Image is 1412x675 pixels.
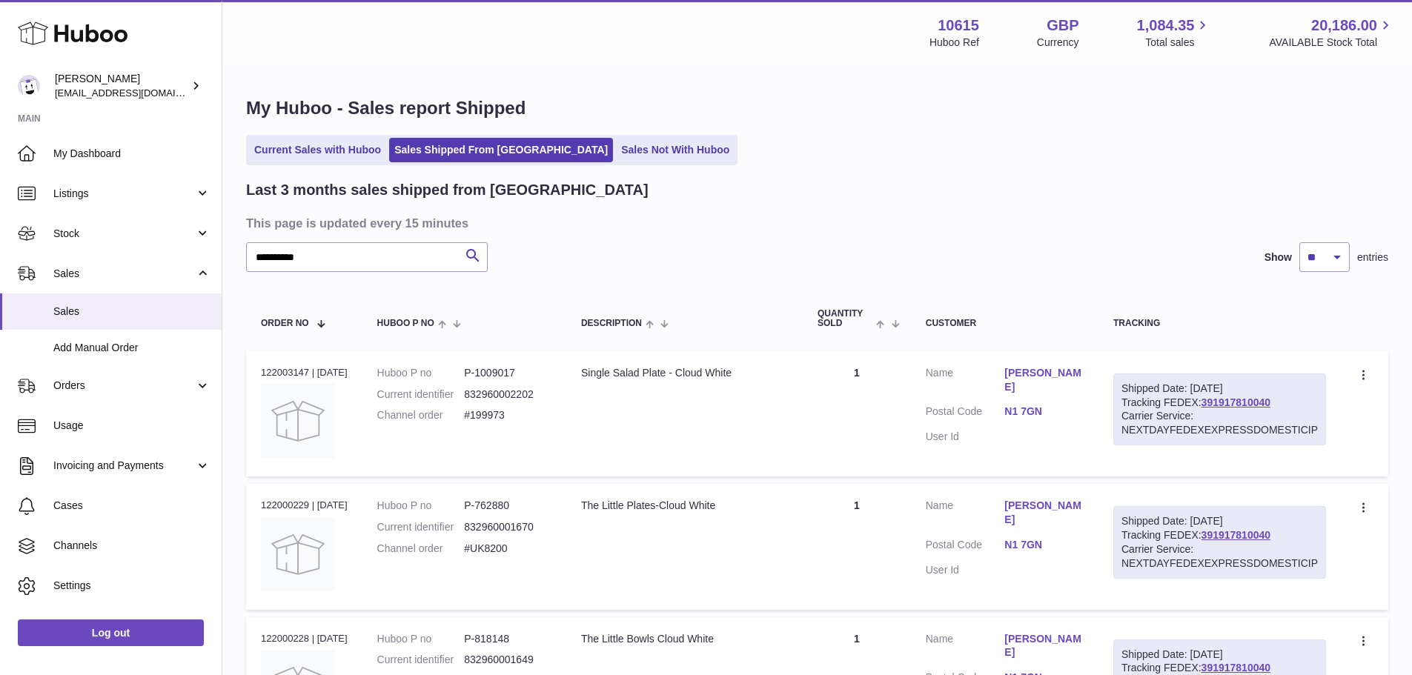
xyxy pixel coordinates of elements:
[803,351,911,476] td: 1
[261,319,309,328] span: Order No
[261,384,335,458] img: no-photo.jpg
[1047,16,1078,36] strong: GBP
[1145,36,1211,50] span: Total sales
[18,75,40,97] img: internalAdmin-10615@internal.huboo.com
[53,459,195,473] span: Invoicing and Payments
[464,632,551,646] dd: P-818148
[464,366,551,380] dd: P-1009017
[1113,506,1326,579] div: Tracking FEDEX:
[926,319,1084,328] div: Customer
[377,408,465,422] dt: Channel order
[53,379,195,393] span: Orders
[55,72,188,100] div: [PERSON_NAME]
[803,484,911,609] td: 1
[464,653,551,667] dd: 832960001649
[581,366,788,380] div: Single Salad Plate - Cloud White
[616,138,735,162] a: Sales Not With Huboo
[377,632,465,646] dt: Huboo P no
[1113,319,1326,328] div: Tracking
[53,341,211,355] span: Add Manual Order
[261,632,348,645] div: 122000228 | [DATE]
[1201,662,1270,674] a: 391917810040
[926,563,1005,577] dt: User Id
[926,405,1005,422] dt: Postal Code
[249,138,386,162] a: Current Sales with Huboo
[377,542,465,556] dt: Channel order
[53,267,195,281] span: Sales
[1004,632,1084,660] a: [PERSON_NAME]
[464,388,551,402] dd: 832960002202
[53,579,211,593] span: Settings
[464,542,551,556] dd: #UK8200
[1121,648,1318,662] div: Shipped Date: [DATE]
[581,632,788,646] div: The Little Bowls Cloud White
[938,16,979,36] strong: 10615
[261,499,348,512] div: 122000229 | [DATE]
[1137,16,1195,36] span: 1,084.35
[53,147,211,161] span: My Dashboard
[53,419,211,433] span: Usage
[464,499,551,513] dd: P-762880
[1121,542,1318,571] div: Carrier Service: NEXTDAYFEDEXEXPRESSDOMESTICIP
[1121,514,1318,528] div: Shipped Date: [DATE]
[926,632,1005,664] dt: Name
[53,227,195,241] span: Stock
[1004,538,1084,552] a: N1 7GN
[377,499,465,513] dt: Huboo P no
[1037,36,1079,50] div: Currency
[1121,409,1318,437] div: Carrier Service: NEXTDAYFEDEXEXPRESSDOMESTICIP
[929,36,979,50] div: Huboo Ref
[377,388,465,402] dt: Current identifier
[377,366,465,380] dt: Huboo P no
[389,138,613,162] a: Sales Shipped From [GEOGRAPHIC_DATA]
[246,96,1388,120] h1: My Huboo - Sales report Shipped
[1137,16,1212,50] a: 1,084.35 Total sales
[1004,499,1084,527] a: [PERSON_NAME]
[261,366,348,379] div: 122003147 | [DATE]
[581,499,788,513] div: The Little Plates-Cloud White
[53,305,211,319] span: Sales
[1004,366,1084,394] a: [PERSON_NAME]
[926,366,1005,398] dt: Name
[1269,16,1394,50] a: 20,186.00 AVAILABLE Stock Total
[1121,382,1318,396] div: Shipped Date: [DATE]
[464,408,551,422] dd: #199973
[377,653,465,667] dt: Current identifier
[377,520,465,534] dt: Current identifier
[1004,405,1084,419] a: N1 7GN
[53,539,211,553] span: Channels
[53,187,195,201] span: Listings
[1264,250,1292,265] label: Show
[581,319,642,328] span: Description
[53,499,211,513] span: Cases
[464,520,551,534] dd: 832960001670
[1357,250,1388,265] span: entries
[926,538,1005,556] dt: Postal Code
[926,430,1005,444] dt: User Id
[377,319,434,328] span: Huboo P no
[1201,396,1270,408] a: 391917810040
[1311,16,1377,36] span: 20,186.00
[261,517,335,591] img: no-photo.jpg
[926,499,1005,531] dt: Name
[1113,373,1326,446] div: Tracking FEDEX:
[1269,36,1394,50] span: AVAILABLE Stock Total
[55,87,218,99] span: [EMAIL_ADDRESS][DOMAIN_NAME]
[18,619,204,646] a: Log out
[246,180,649,200] h2: Last 3 months sales shipped from [GEOGRAPHIC_DATA]
[1201,529,1270,541] a: 391917810040
[818,309,872,328] span: Quantity Sold
[246,215,1385,231] h3: This page is updated every 15 minutes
